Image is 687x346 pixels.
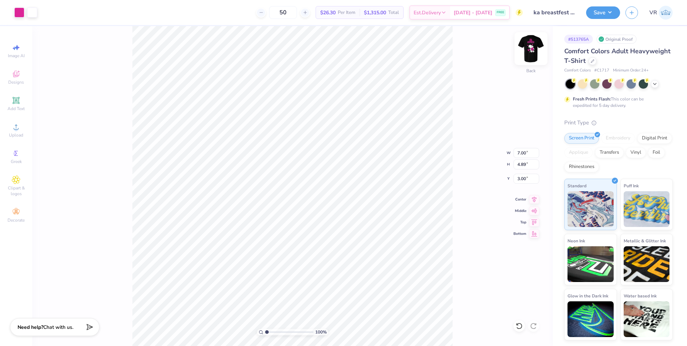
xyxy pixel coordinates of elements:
span: Top [513,220,526,225]
img: Metallic & Glitter Ink [624,246,670,282]
span: [DATE] - [DATE] [454,9,492,16]
span: Metallic & Glitter Ink [624,237,666,244]
span: Total [388,9,399,16]
img: Back [517,34,545,63]
div: Foil [648,147,665,158]
span: Water based Ink [624,292,657,300]
button: Save [586,6,620,19]
span: Puff Ink [624,182,639,189]
span: Center [513,197,526,202]
span: 100 % [315,329,327,335]
span: Chat with us. [43,324,73,331]
div: Back [526,68,536,74]
span: Image AI [8,53,25,59]
span: VR [649,9,657,17]
span: Comfort Colors [564,68,591,74]
div: Screen Print [564,133,599,144]
span: Minimum Order: 24 + [613,68,649,74]
input: Untitled Design [528,5,581,20]
img: Puff Ink [624,191,670,227]
span: Designs [8,79,24,85]
div: Embroidery [601,133,635,144]
span: $1,315.00 [364,9,386,16]
span: FREE [497,10,504,15]
span: Neon Ink [567,237,585,244]
div: Original Proof [596,35,637,44]
span: # C1717 [594,68,609,74]
img: Vincent Roxas [659,6,673,20]
img: Glow in the Dark Ink [567,301,614,337]
div: # 513765A [564,35,593,44]
img: Neon Ink [567,246,614,282]
span: Per Item [338,9,355,16]
img: Water based Ink [624,301,670,337]
div: Rhinestones [564,162,599,172]
span: Decorate [8,217,25,223]
img: Standard [567,191,614,227]
div: Applique [564,147,593,158]
span: Standard [567,182,586,189]
strong: Fresh Prints Flash: [573,96,611,102]
span: Upload [9,132,23,138]
span: Est. Delivery [414,9,441,16]
span: Greek [11,159,22,164]
span: Comfort Colors Adult Heavyweight T-Shirt [564,47,671,65]
span: Glow in the Dark Ink [567,292,608,300]
span: Bottom [513,231,526,236]
div: Transfers [595,147,624,158]
div: Vinyl [626,147,646,158]
span: Middle [513,208,526,213]
span: Add Text [8,106,25,112]
span: Clipart & logos [4,185,29,197]
div: Print Type [564,119,673,127]
div: Digital Print [637,133,672,144]
strong: Need help? [18,324,43,331]
a: VR [649,6,673,20]
div: This color can be expedited for 5 day delivery. [573,96,661,109]
input: – – [269,6,297,19]
span: $26.30 [320,9,336,16]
